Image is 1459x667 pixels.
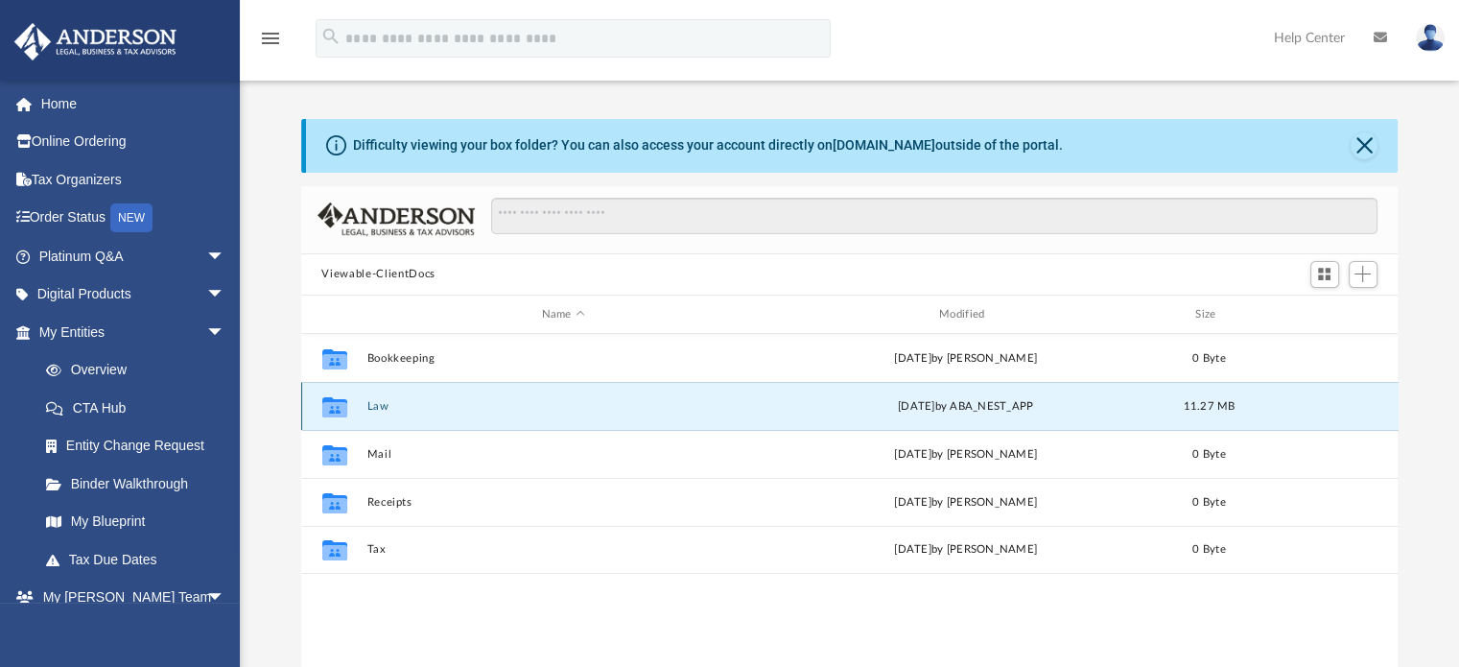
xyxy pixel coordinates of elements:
a: Overview [27,351,254,390]
button: Mail [366,448,760,461]
a: My [PERSON_NAME] Teamarrow_drop_down [13,579,245,617]
a: Entity Change Request [27,427,254,465]
div: Name [365,306,760,323]
a: Tax Due Dates [27,540,254,579]
button: Bookkeeping [366,352,760,365]
a: My Blueprint [27,503,245,541]
div: id [1256,306,1390,323]
button: Law [366,400,760,413]
a: Platinum Q&Aarrow_drop_down [13,237,254,275]
span: 0 Byte [1192,449,1226,460]
button: Switch to Grid View [1310,261,1339,288]
div: id [309,306,357,323]
span: 11.27 MB [1183,401,1235,412]
img: User Pic [1416,24,1445,52]
a: My Entitiesarrow_drop_down [13,313,254,351]
div: [DATE] by [PERSON_NAME] [768,350,1162,368]
button: Close [1351,132,1377,159]
div: Difficulty viewing your box folder? You can also access your account directly on outside of the p... [353,135,1063,155]
span: arrow_drop_down [206,579,245,618]
div: Modified [768,306,1163,323]
a: Home [13,84,254,123]
button: Receipts [366,496,760,509]
a: Binder Walkthrough [27,465,254,503]
img: Anderson Advisors Platinum Portal [9,23,182,60]
span: arrow_drop_down [206,313,245,352]
a: Tax Organizers [13,160,254,199]
span: arrow_drop_down [206,275,245,315]
span: arrow_drop_down [206,237,245,276]
span: 0 Byte [1192,497,1226,508]
div: [DATE] by ABA_NEST_APP [768,398,1162,416]
button: Add [1349,261,1377,288]
span: 0 Byte [1192,545,1226,556]
a: Online Ordering [13,123,254,161]
div: Size [1170,306,1247,323]
div: [DATE] by [PERSON_NAME] [768,446,1162,464]
a: [DOMAIN_NAME] [833,137,935,153]
button: Viewable-ClientDocs [321,266,435,283]
div: [DATE] by [PERSON_NAME] [768,494,1162,512]
i: search [320,26,341,47]
button: Tax [366,544,760,557]
a: Order StatusNEW [13,199,254,238]
div: NEW [110,203,153,232]
i: menu [259,27,282,50]
div: [DATE] by [PERSON_NAME] [768,542,1162,560]
a: Digital Productsarrow_drop_down [13,275,254,314]
a: CTA Hub [27,389,254,427]
a: menu [259,36,282,50]
span: 0 Byte [1192,353,1226,364]
input: Search files and folders [491,198,1377,234]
